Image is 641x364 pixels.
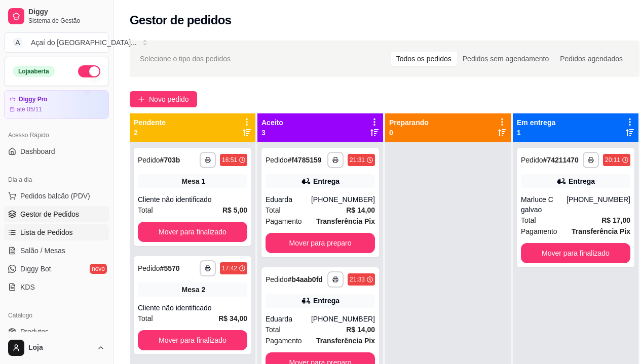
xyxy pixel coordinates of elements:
a: Gestor de Pedidos [4,206,109,222]
a: Dashboard [4,143,109,159]
div: Entrega [313,176,340,186]
span: Lista de Pedidos [20,227,73,237]
div: 21:33 [350,275,365,284]
span: Salão / Mesas [20,246,65,256]
a: Produtos [4,323,109,340]
span: Pagamento [521,226,557,237]
strong: Transferência Pix [316,217,375,225]
article: Diggy Pro [19,96,48,103]
div: Todos os pedidos [391,52,457,66]
span: Total [138,205,153,216]
span: Total [266,205,281,216]
div: Loja aberta [13,66,55,77]
div: [PHONE_NUMBER] [567,194,630,215]
span: Diggy [28,8,105,17]
strong: R$ 34,00 [218,314,247,322]
p: 3 [261,128,283,138]
button: Pedidos balcão (PDV) [4,188,109,204]
div: Pedidos sem agendamento [457,52,554,66]
div: Cliente não identificado [138,194,247,205]
div: [PHONE_NUMBER] [311,194,375,205]
button: Mover para finalizado [138,330,247,350]
span: Pagamento [266,216,302,227]
button: Mover para finalizado [521,243,630,263]
div: Açaí do [GEOGRAPHIC_DATA] ... [31,37,137,48]
div: Entrega [313,296,340,306]
div: Acesso Rápido [4,127,109,143]
p: 1 [517,128,555,138]
h2: Gestor de pedidos [130,12,232,28]
span: Dashboard [20,146,55,156]
div: Eduarda [266,194,311,205]
div: Marluce C galvao [521,194,567,215]
div: 21:31 [350,156,365,164]
div: Eduarda [266,314,311,324]
strong: # f4785159 [288,156,322,164]
a: KDS [4,279,109,295]
button: Loja [4,336,109,360]
div: Dia a dia [4,172,109,188]
span: Pedido [521,156,543,164]
span: plus [138,96,145,103]
strong: # 703b [160,156,180,164]
span: Total [138,313,153,324]
div: 1 [202,176,206,186]
a: Lista de Pedidos [4,224,109,240]
span: Mesa [182,285,200,295]
strong: R$ 14,00 [346,326,375,334]
span: Gestor de Pedidos [20,209,79,219]
a: Diggy Proaté 05/11 [4,90,109,119]
div: 20:11 [605,156,620,164]
p: 2 [134,128,166,138]
strong: # 74211470 [543,156,579,164]
span: Pedido [138,264,160,272]
span: Loja [28,343,93,352]
button: Novo pedido [130,91,197,107]
a: Salão / Mesas [4,242,109,259]
div: Catálogo [4,307,109,323]
span: Pedido [138,156,160,164]
strong: # b4aab0fd [288,275,323,284]
span: Total [521,215,536,226]
a: DiggySistema de Gestão [4,4,109,28]
div: 16:51 [222,156,237,164]
article: até 05/11 [17,105,42,113]
span: KDS [20,282,35,292]
button: Select a team [4,32,109,53]
span: Selecione o tipo dos pedidos [140,53,231,64]
strong: R$ 17,00 [601,216,630,224]
p: Pendente [134,117,166,128]
span: Novo pedido [149,94,189,105]
span: Diggy Bot [20,264,51,274]
span: Mesa [182,176,200,186]
strong: R$ 14,00 [346,206,375,214]
span: Sistema de Gestão [28,17,105,25]
span: Total [266,324,281,335]
button: Alterar Status [78,65,100,77]
span: Produtos [20,327,49,337]
div: Cliente não identificado [138,303,247,313]
button: Mover para preparo [266,233,375,253]
span: Pagamento [266,335,302,346]
strong: Transferência Pix [572,227,630,235]
div: Entrega [569,176,595,186]
div: Pedidos agendados [554,52,628,66]
p: Em entrega [517,117,555,128]
span: A [13,37,23,48]
p: Preparando [389,117,429,128]
strong: # 5570 [160,264,180,272]
div: 2 [202,285,206,295]
button: Mover para finalizado [138,222,247,242]
span: Pedido [266,275,288,284]
strong: Transferência Pix [316,337,375,345]
span: Pedidos balcão (PDV) [20,191,90,201]
div: [PHONE_NUMBER] [311,314,375,324]
a: Diggy Botnovo [4,261,109,277]
p: Aceito [261,117,283,128]
strong: R$ 5,00 [222,206,247,214]
p: 0 [389,128,429,138]
div: 17:42 [222,264,237,272]
span: Pedido [266,156,288,164]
